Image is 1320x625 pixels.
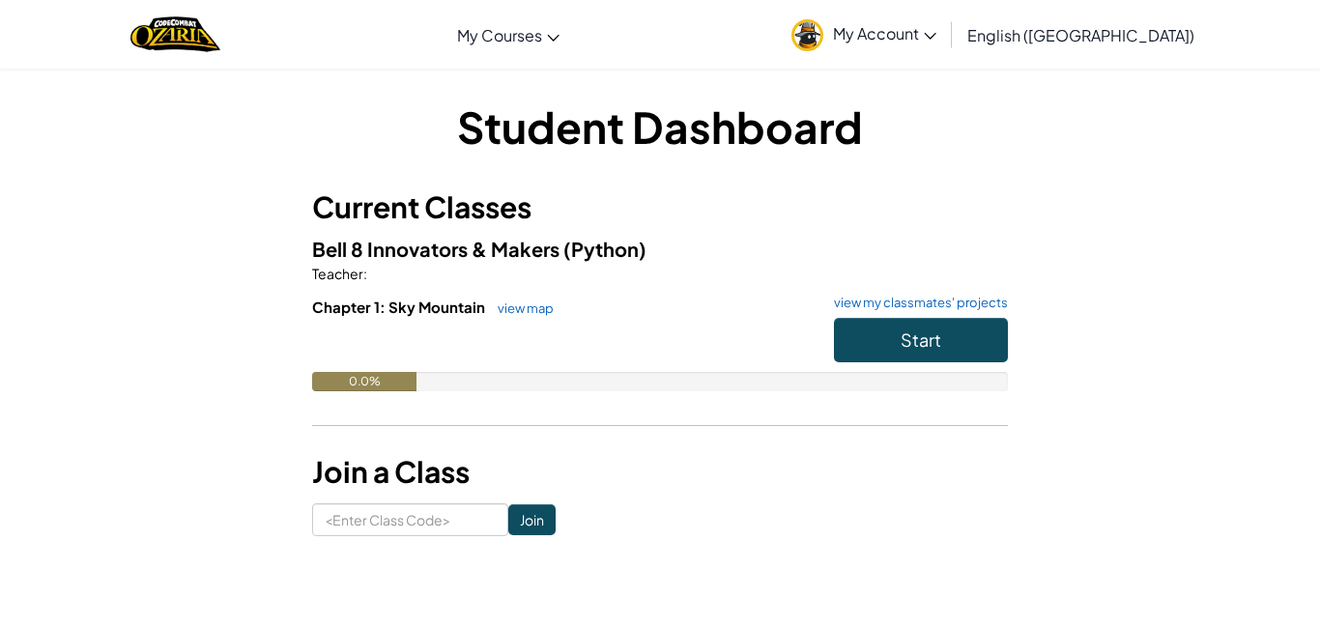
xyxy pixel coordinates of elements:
[363,265,367,282] span: :
[563,237,646,261] span: (Python)
[312,265,363,282] span: Teacher
[312,450,1008,494] h3: Join a Class
[130,14,220,54] img: Home
[312,372,416,391] div: 0.0%
[312,97,1008,156] h1: Student Dashboard
[958,9,1204,61] a: English ([GEOGRAPHIC_DATA])
[312,503,508,536] input: <Enter Class Code>
[312,185,1008,229] h3: Current Classes
[447,9,569,61] a: My Courses
[967,25,1194,45] span: English ([GEOGRAPHIC_DATA])
[457,25,542,45] span: My Courses
[508,504,556,535] input: Join
[834,318,1008,362] button: Start
[130,14,220,54] a: Ozaria by CodeCombat logo
[824,297,1008,309] a: view my classmates' projects
[488,300,554,316] a: view map
[833,23,936,43] span: My Account
[782,4,946,65] a: My Account
[312,237,563,261] span: Bell 8 Innovators & Makers
[901,328,941,351] span: Start
[791,19,823,51] img: avatar
[312,298,488,316] span: Chapter 1: Sky Mountain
